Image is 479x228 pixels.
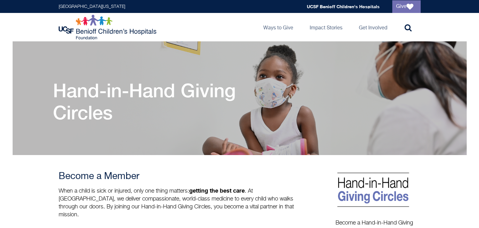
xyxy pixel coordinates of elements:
a: Ways to Give [258,13,298,41]
a: [GEOGRAPHIC_DATA][US_STATE] [59,4,125,9]
p: When a child is sick or injured, only one thing matters: . At [GEOGRAPHIC_DATA], we deliver compa... [59,187,301,219]
strong: getting the best care [189,187,245,194]
a: Get Involved [354,13,392,41]
a: Impact Stories [305,13,348,41]
h3: Become a Member [59,171,301,182]
img: Logo for UCSF Benioff Children's Hospitals Foundation [59,15,158,40]
a: UCSF Benioff Children's Hospitals [307,4,380,9]
img: Hand in Hand Giving Circles [336,171,411,209]
h1: Hand-in-Hand Giving Circles [53,79,267,123]
a: Give [392,0,421,13]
